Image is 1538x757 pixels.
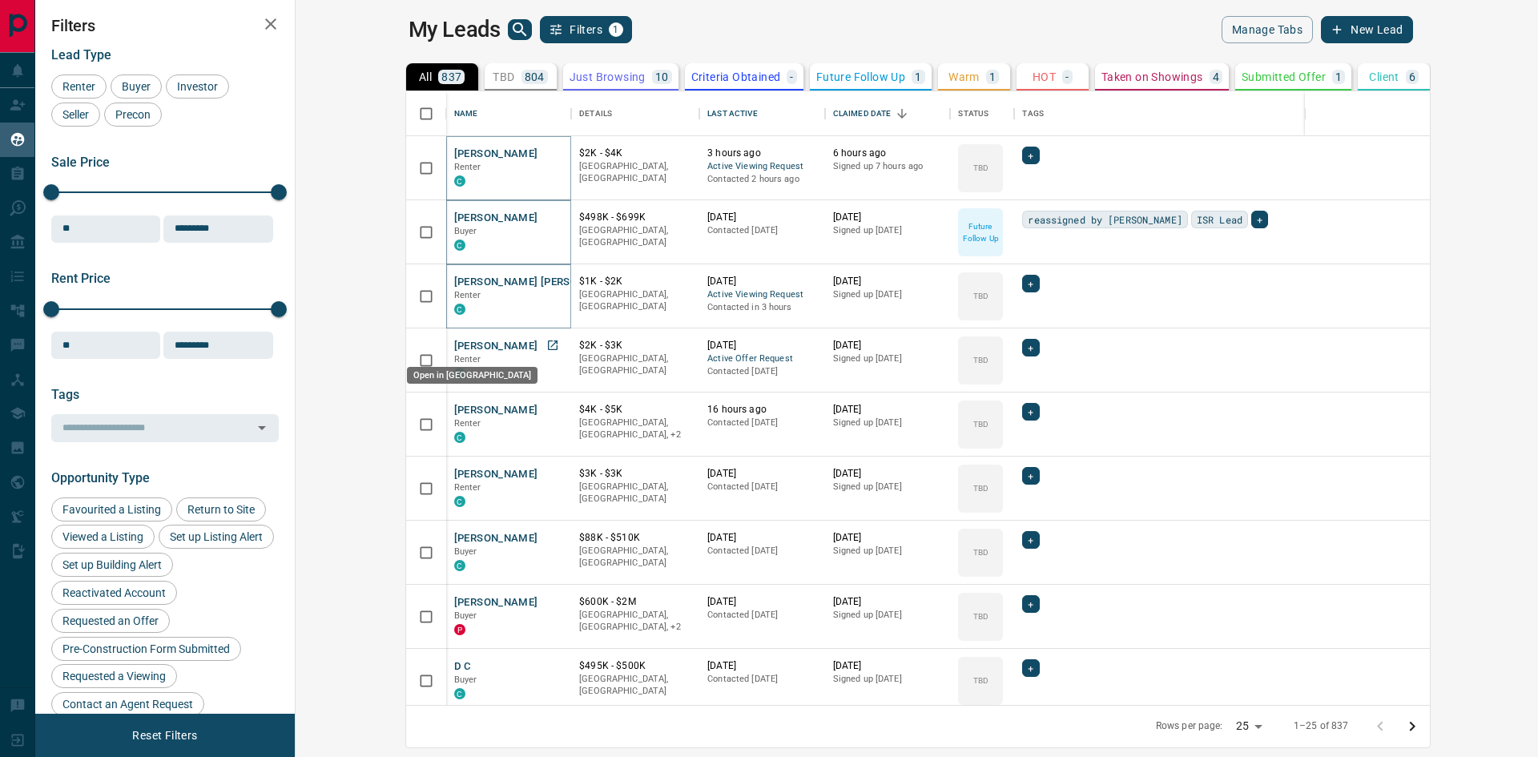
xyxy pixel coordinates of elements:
[579,609,691,634] p: Midtown, Toronto
[707,173,817,186] p: Contacted 2 hours ago
[540,16,632,43] button: Filters1
[51,387,79,402] span: Tags
[454,339,538,354] button: [PERSON_NAME]
[1065,71,1069,83] p: -
[833,339,943,352] p: [DATE]
[833,673,943,686] p: Signed up [DATE]
[833,467,943,481] p: [DATE]
[1022,531,1039,549] div: +
[707,481,817,493] p: Contacted [DATE]
[1028,340,1033,356] span: +
[57,80,101,93] span: Renter
[51,637,241,661] div: Pre-Construction Form Submitted
[973,482,988,494] p: TBD
[159,525,274,549] div: Set up Listing Alert
[579,545,691,570] p: [GEOGRAPHIC_DATA], [GEOGRAPHIC_DATA]
[707,403,817,417] p: 16 hours ago
[960,220,1001,244] p: Future Follow Up
[579,91,612,136] div: Details
[51,525,155,549] div: Viewed a Listing
[1028,211,1182,228] span: reassigned by [PERSON_NAME]
[1028,147,1033,163] span: +
[1101,71,1203,83] p: Taken on Showings
[454,467,538,482] button: [PERSON_NAME]
[707,288,817,302] span: Active Viewing Request
[1028,404,1033,420] span: +
[104,103,162,127] div: Precon
[973,290,988,302] p: TBD
[833,275,943,288] p: [DATE]
[833,609,943,622] p: Signed up [DATE]
[164,530,268,543] span: Set up Listing Alert
[1028,276,1033,292] span: +
[57,642,236,655] span: Pre-Construction Form Submitted
[958,91,988,136] div: Status
[973,610,988,622] p: TBD
[833,211,943,224] p: [DATE]
[579,147,691,160] p: $2K - $4K
[508,19,532,40] button: search button
[1409,71,1415,83] p: 6
[707,609,817,622] p: Contacted [DATE]
[833,595,943,609] p: [DATE]
[116,80,156,93] span: Buyer
[454,226,477,236] span: Buyer
[1022,275,1039,292] div: +
[973,546,988,558] p: TBD
[915,71,921,83] p: 1
[973,162,988,174] p: TBD
[707,659,817,673] p: [DATE]
[610,24,622,35] span: 1
[833,417,943,429] p: Signed up [DATE]
[419,71,432,83] p: All
[454,91,478,136] div: Name
[1028,596,1033,612] span: +
[57,530,149,543] span: Viewed a Listing
[1369,71,1399,83] p: Client
[1156,719,1223,733] p: Rows per page:
[454,560,465,571] div: condos.ca
[454,595,538,610] button: [PERSON_NAME]
[454,482,481,493] span: Renter
[579,224,691,249] p: [GEOGRAPHIC_DATA], [GEOGRAPHIC_DATA]
[707,224,817,237] p: Contacted [DATE]
[182,503,260,516] span: Return to Site
[833,531,943,545] p: [DATE]
[707,339,817,352] p: [DATE]
[948,71,980,83] p: Warm
[571,91,699,136] div: Details
[1022,659,1039,677] div: +
[1294,719,1348,733] p: 1–25 of 837
[525,71,545,83] p: 804
[833,91,892,136] div: Claimed Date
[790,71,793,83] p: -
[176,497,266,521] div: Return to Site
[1213,71,1219,83] p: 4
[579,481,691,505] p: [GEOGRAPHIC_DATA], [GEOGRAPHIC_DATA]
[707,211,817,224] p: [DATE]
[454,162,481,172] span: Renter
[1028,468,1033,484] span: +
[51,103,100,127] div: Seller
[454,659,472,674] button: D C
[1022,147,1039,164] div: +
[454,304,465,315] div: condos.ca
[57,698,199,711] span: Contact an Agent Request
[1257,211,1262,228] span: +
[707,365,817,378] p: Contacted [DATE]
[579,595,691,609] p: $600K - $2M
[51,74,107,99] div: Renter
[707,91,757,136] div: Last Active
[1321,16,1413,43] button: New Lead
[1028,660,1033,676] span: +
[1396,711,1428,743] button: Go to next page
[51,271,111,286] span: Rent Price
[579,467,691,481] p: $3K - $3K
[707,417,817,429] p: Contacted [DATE]
[833,545,943,558] p: Signed up [DATE]
[833,288,943,301] p: Signed up [DATE]
[699,91,825,136] div: Last Active
[51,692,204,716] div: Contact an Agent Request
[570,71,646,83] p: Just Browsing
[542,335,563,356] a: Open in New Tab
